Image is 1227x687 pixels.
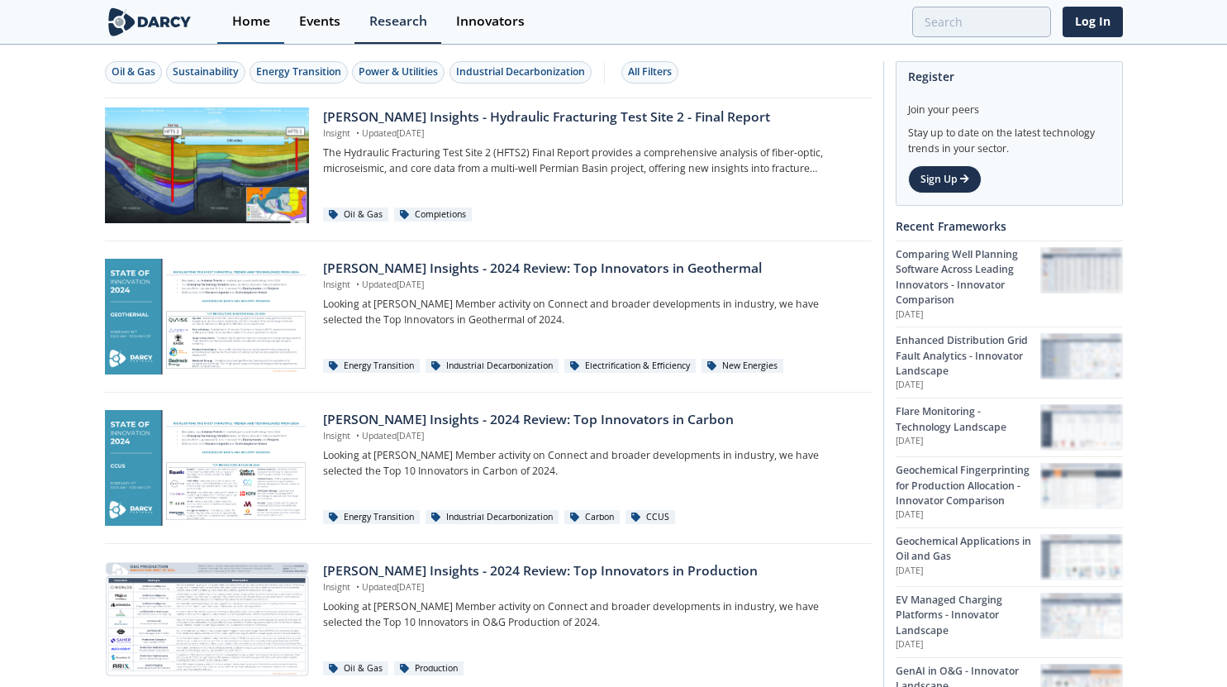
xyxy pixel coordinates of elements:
div: [PERSON_NAME] Insights - Hydraulic Fracturing Test Site 2 - Final Report [323,107,859,127]
div: Geochemical Fingerprinting for Production Allocation - Innovator Comparison [896,463,1040,508]
div: Stay up to date on the latest technology trends in your sector. [908,117,1110,156]
div: Sustainability [173,64,239,79]
a: Sign Up [908,165,982,193]
div: Oil & Gas [112,64,155,79]
p: Looking at [PERSON_NAME] Member activity on Connect and broader developments in industry, we have... [323,599,859,630]
button: Sustainability [166,61,245,83]
button: Oil & Gas [105,61,162,83]
div: Oil & Gas [323,208,388,222]
span: • [353,430,362,441]
div: EV Managed Charging Platforms - Innovator Landscape [896,593,1040,638]
p: Insight Updated [DATE] [323,581,859,594]
button: All Filters [621,61,678,83]
div: Join your peers [908,91,1110,117]
p: The Hydraulic Fracturing Test Site 2 (HFTS2) Final Report provides a comprehensive analysis of fi... [323,146,859,176]
img: logo-wide.svg [105,7,195,36]
a: Comparing Well Planning Software Across Leading Innovators - Innovator Comparison [DATE] Comparin... [896,241,1123,327]
a: Geochemical Applications in Oil and Gas [DATE] Geochemical Applications in Oil and Gas preview [896,527,1123,586]
div: Energy Transition [323,359,420,374]
div: Recent Frameworks [896,212,1123,241]
div: Register [908,62,1110,91]
div: Carbon [564,510,620,525]
div: Geochemical Applications in Oil and Gas [896,534,1040,565]
span: • [353,279,362,290]
input: Advanced Search [912,7,1051,37]
a: EV Managed Charging Platforms - Innovator Landscape [DATE] EV Managed Charging Platforms - Innova... [896,586,1123,657]
div: Energy Transition [256,64,341,79]
div: New Energies [701,359,783,374]
a: Geochemical Fingerprinting for Production Allocation - Innovator Comparison [DATE] Geochemical Fi... [896,456,1123,527]
div: Industrial Decarbonization [426,510,559,525]
a: Darcy Insights - Hydraulic Fracturing Test Site 2 - Final Report preview [PERSON_NAME] Insights -... [105,107,872,223]
div: All Filters [628,64,672,79]
div: Industrial Decarbonization [426,359,559,374]
a: Enhanced Distribution Grid Fault Analytics - Innovator Landscape [DATE] Enhanced Distribution Gri... [896,327,1123,398]
div: Research [369,15,427,28]
div: [PERSON_NAME] Insights - 2024 Review: Top Innovators in Geothermal [323,259,859,279]
p: Looking at [PERSON_NAME] Member activity on Connect and broader developments in industry, we have... [323,448,859,479]
div: Industrial Decarbonization [456,64,585,79]
span: • [353,581,362,593]
p: [DATE] [896,379,1040,392]
p: Insight Updated [DATE] [323,127,859,141]
div: Events [299,15,340,28]
p: Looking at [PERSON_NAME] Member activity on Connect and broader developments in industry, we have... [323,297,859,327]
div: Energy Transition [323,510,420,525]
div: Flare Monitoring - Technology Landscape [896,404,1040,435]
div: Innovators [456,15,525,28]
div: Electrification & Efficiency [564,359,696,374]
a: Darcy Insights - 2024 Review: Top Innovators in Carbon preview [PERSON_NAME] Insights - 2024 Revi... [105,410,872,526]
div: Home [232,15,270,28]
a: Darcy Insights - 2024 Review: Top Innovators in Geothermal preview [PERSON_NAME] Insights - 2024 ... [105,259,872,375]
div: Completions [394,208,472,222]
a: Flare Monitoring - Technology Landscape [DATE] Flare Monitoring - Technology Landscape preview [896,398,1123,456]
p: [DATE] [896,508,1040,522]
div: Comparing Well Planning Software Across Leading Innovators - Innovator Comparison [896,247,1040,308]
div: Power & Utilities [359,64,438,79]
p: Insight Updated [DATE] [323,279,859,292]
div: Oil & Gas [323,661,388,676]
button: Industrial Decarbonization [449,61,592,83]
a: Log In [1063,7,1123,37]
span: • [353,127,362,139]
button: Energy Transition [250,61,348,83]
p: [DATE] [896,565,1040,578]
p: [DATE] [896,638,1040,651]
p: Insight Updated [DATE] [323,430,859,443]
div: [PERSON_NAME] Insights - 2024 Review: Top Innovators in Production [323,561,859,581]
div: Enhanced Distribution Grid Fault Analytics - Innovator Landscape [896,333,1040,379]
a: Darcy Insights - 2024 Review: Top Innovators in Production preview [PERSON_NAME] Insights - 2024 ... [105,561,872,677]
p: [DATE] [896,308,1040,322]
p: [DATE] [896,435,1040,448]
div: CCUS [625,510,675,525]
div: Production [394,661,464,676]
button: Power & Utilities [352,61,445,83]
div: [PERSON_NAME] Insights - 2024 Review: Top Innovators in Carbon [323,410,859,430]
